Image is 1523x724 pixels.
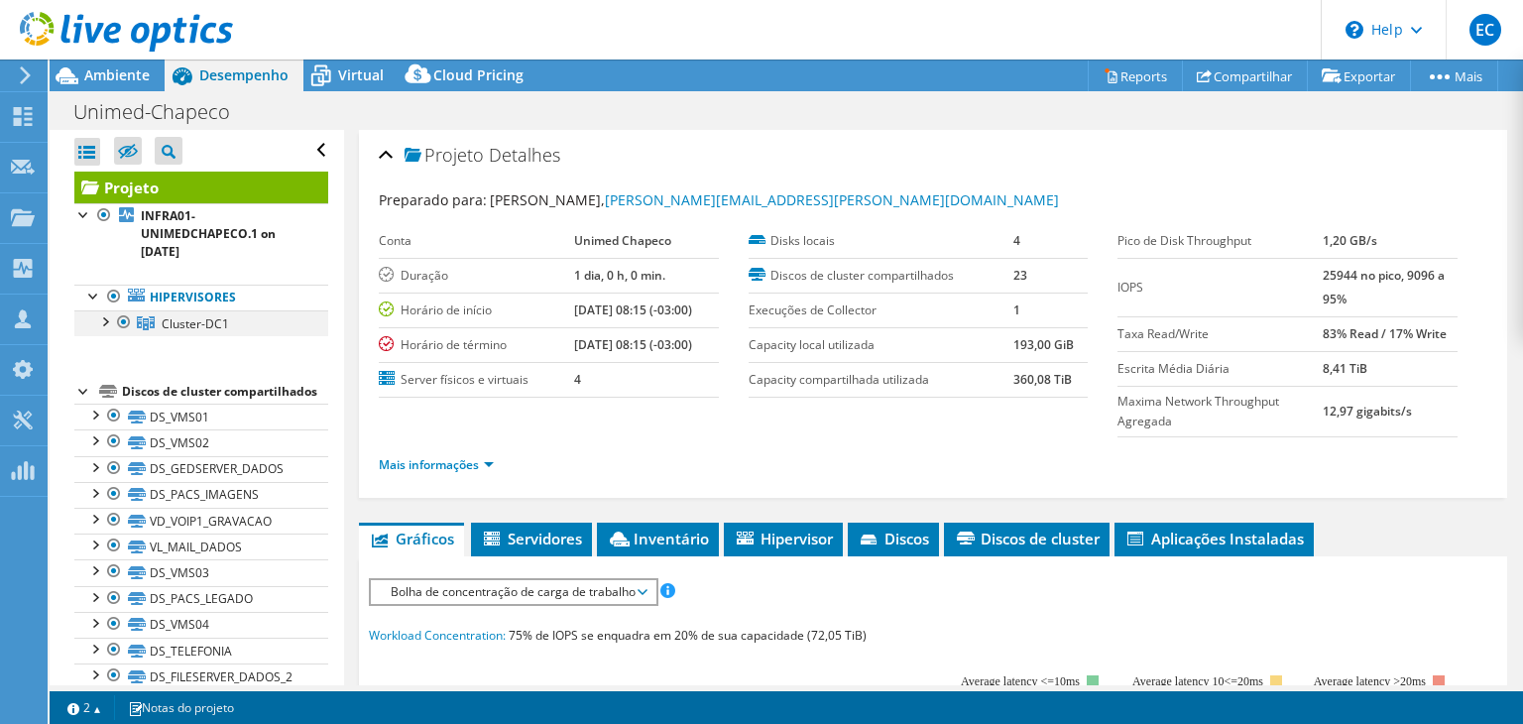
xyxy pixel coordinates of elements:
[1124,529,1304,548] span: Aplicações Instaladas
[1132,674,1263,688] tspan: Average latency 10<=20ms
[1117,324,1323,344] label: Taxa Read/Write
[607,529,709,548] span: Inventário
[74,429,328,455] a: DS_VMS02
[379,190,487,209] label: Preparado para:
[1307,60,1411,91] a: Exportar
[1314,674,1426,688] text: Average latency >20ms
[379,370,574,390] label: Server físicos e virtuais
[749,335,1013,355] label: Capacity local utilizada
[74,638,328,664] a: DS_TELEFONIA
[961,674,1080,688] tspan: Average latency <=10ms
[1117,278,1323,298] label: IOPS
[1323,325,1447,342] b: 83% Read / 17% Write
[74,172,328,203] a: Projeto
[1182,60,1308,91] a: Compartilhar
[381,580,645,604] span: Bolha de concentração de carga de trabalho
[64,101,261,123] h1: Unimed-Chapeco
[369,627,506,644] span: Workload Concentration:
[1013,267,1027,284] b: 23
[74,203,328,265] a: INFRA01-UNIMEDCHAPECO.1 on [DATE]
[379,335,574,355] label: Horário de término
[1013,336,1074,353] b: 193,00 GiB
[122,380,328,404] div: Discos de cluster compartilhados
[734,529,833,548] span: Hipervisor
[74,404,328,429] a: DS_VMS01
[605,190,1059,209] a: [PERSON_NAME][EMAIL_ADDRESS][PERSON_NAME][DOMAIN_NAME]
[141,207,276,260] b: INFRA01-UNIMEDCHAPECO.1 on [DATE]
[1013,371,1072,388] b: 360,08 TiB
[490,190,1059,209] span: [PERSON_NAME],
[749,301,1013,320] label: Execuções de Collector
[574,336,692,353] b: [DATE] 08:15 (-03:00)
[1323,403,1412,420] b: 12,97 gigabits/s
[1117,392,1323,431] label: Maxima Network Throughput Agregada
[481,529,582,548] span: Servidores
[574,371,581,388] b: 4
[84,65,150,84] span: Ambiente
[1013,302,1020,318] b: 1
[74,508,328,534] a: VD_VOIP1_GRAVACAO
[1117,231,1323,251] label: Pico de Disk Throughput
[379,456,494,473] a: Mais informações
[199,65,289,84] span: Desempenho
[1013,232,1020,249] b: 4
[574,302,692,318] b: [DATE] 08:15 (-03:00)
[379,301,574,320] label: Horário de início
[54,695,115,720] a: 2
[574,232,671,249] b: Unimed Chapeco
[858,529,929,548] span: Discos
[74,285,328,310] a: Hipervisores
[1410,60,1498,91] a: Mais
[1323,360,1367,377] b: 8,41 TiB
[1469,14,1501,46] span: EC
[379,231,574,251] label: Conta
[74,559,328,585] a: DS_VMS03
[338,65,384,84] span: Virtual
[1117,359,1323,379] label: Escrita Média Diária
[489,143,560,167] span: Detalhes
[749,266,1013,286] label: Discos de cluster compartilhados
[509,627,867,644] span: 75% de IOPS se enquadra em 20% de sua capacidade (72,05 TiB)
[74,586,328,612] a: DS_PACS_LEGADO
[574,267,665,284] b: 1 dia, 0 h, 0 min.
[405,146,484,166] span: Projeto
[1323,267,1445,307] b: 25944 no pico, 9096 a 95%
[433,65,524,84] span: Cloud Pricing
[749,370,1013,390] label: Capacity compartilhada utilizada
[114,695,248,720] a: Notas do projeto
[749,231,1013,251] label: Disks locais
[74,456,328,482] a: DS_GEDSERVER_DADOS
[1088,60,1183,91] a: Reports
[369,529,454,548] span: Gráficos
[162,315,229,332] span: Cluster-DC1
[74,664,328,689] a: DS_FILESERVER_DADOS_2
[74,612,328,638] a: DS_VMS04
[379,266,574,286] label: Duração
[74,482,328,508] a: DS_PACS_IMAGENS
[74,310,328,336] a: Cluster-DC1
[1323,232,1377,249] b: 1,20 GB/s
[954,529,1100,548] span: Discos de cluster
[74,534,328,559] a: VL_MAIL_DADOS
[1346,21,1363,39] svg: \n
